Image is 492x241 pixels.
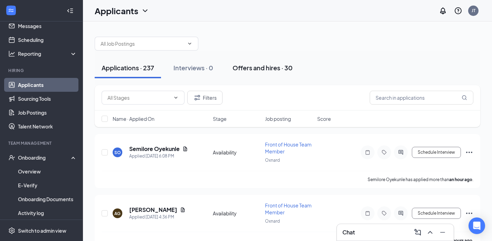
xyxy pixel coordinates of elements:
div: Team Management [8,140,76,146]
svg: Collapse [67,7,74,14]
button: Minimize [437,227,448,238]
a: Job Postings [18,106,77,119]
button: Schedule Interview [412,208,461,219]
input: Search in applications [370,91,473,105]
button: ChevronUp [425,227,436,238]
svg: ChevronDown [187,41,192,46]
div: Switch to admin view [18,227,66,234]
svg: Ellipses [465,148,473,157]
svg: UserCheck [8,154,15,161]
span: Oxnard [265,158,280,163]
svg: Document [182,146,188,152]
svg: Analysis [8,50,15,57]
div: Reporting [18,50,77,57]
svg: Settings [8,227,15,234]
h5: Semilore Oyekunle [129,145,180,153]
input: All Stages [107,94,170,101]
div: Applications · 237 [102,63,154,72]
svg: ComposeMessage [414,228,422,236]
svg: QuestionInfo [454,7,462,15]
div: Offers and hires · 30 [233,63,293,72]
svg: Note [363,211,372,216]
svg: Document [180,207,186,213]
svg: ChevronUp [426,228,434,236]
svg: WorkstreamLogo [8,7,15,14]
span: Front of House Team Member [265,141,312,154]
span: Front of House Team Member [265,202,312,215]
svg: ChevronDown [141,7,149,15]
div: Interviews · 0 [173,63,213,72]
svg: MagnifyingGlass [462,95,467,100]
input: All Job Postings [101,40,184,47]
a: Applicants [18,78,77,92]
svg: Tag [380,211,388,216]
div: Open Intercom Messenger [469,217,485,234]
h1: Applicants [95,5,138,17]
div: Applied [DATE] 4:36 PM [129,214,186,221]
a: Sourcing Tools [18,92,77,106]
span: Name · Applied On [113,115,154,122]
span: Stage [213,115,227,122]
a: Scheduling [18,33,77,47]
b: an hour ago [449,177,472,182]
span: Score [317,115,331,122]
a: E-Verify [18,178,77,192]
svg: Ellipses [465,209,473,217]
div: Availability [213,210,261,217]
div: Applied [DATE] 6:08 PM [129,153,188,160]
svg: Minimize [438,228,447,236]
svg: Tag [380,150,388,155]
a: Talent Network [18,119,77,133]
div: Availability [213,149,261,156]
a: Messages [18,19,77,33]
a: Onboarding Documents [18,192,77,206]
h5: [PERSON_NAME] [129,206,177,214]
svg: ChevronDown [173,95,179,100]
p: Semilore Oyekunle has applied more than . [368,177,473,182]
button: Filter Filters [187,91,223,105]
div: SO [114,150,121,155]
span: Job posting [265,115,291,122]
div: Onboarding [18,154,71,161]
div: JT [472,8,475,14]
div: AG [114,211,121,216]
h3: Chat [342,229,355,236]
a: Activity log [18,206,77,220]
a: Overview [18,164,77,178]
svg: ActiveChat [397,150,405,155]
svg: Note [363,150,372,155]
button: ComposeMessage [412,227,423,238]
button: Schedule Interview [412,147,461,158]
svg: Notifications [439,7,447,15]
svg: ActiveChat [397,211,405,216]
svg: Filter [193,93,201,102]
span: Oxnard [265,218,280,224]
div: Hiring [8,68,76,73]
